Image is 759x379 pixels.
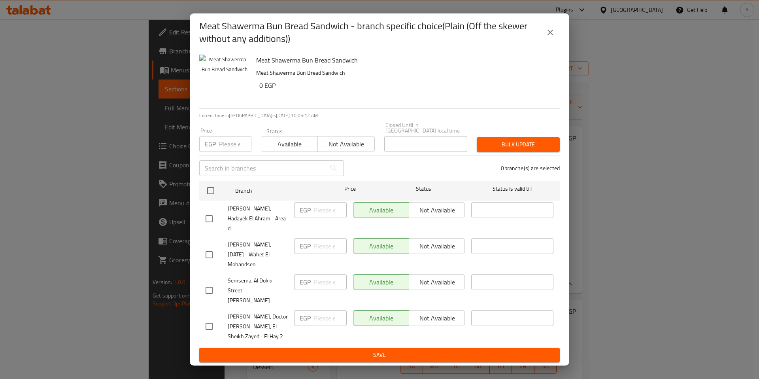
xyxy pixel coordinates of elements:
span: Status is valid till [471,184,553,194]
p: Current time in [GEOGRAPHIC_DATA] is [DATE] 10:05:12 AM [199,112,560,119]
img: Meat Shawerma Bun Bread Sandwich [199,55,250,105]
input: Search in branches [199,160,326,176]
h6: Meat Shawerma Bun Bread Sandwich [256,55,553,66]
h6: 0 EGP [259,80,553,91]
button: Save [199,348,560,362]
input: Please enter price [314,310,347,326]
input: Please enter price [314,202,347,218]
span: Bulk update [483,140,553,150]
span: [PERSON_NAME], [DATE] - Wahet El Mohandsen [228,240,288,269]
p: Meat Shawerma Bun Bread Sandwich [256,68,553,78]
button: Bulk update [477,137,560,152]
button: Available [261,136,318,152]
button: Not available [317,136,374,152]
span: Not available [321,138,371,150]
span: [PERSON_NAME], Doctor [PERSON_NAME], El Sheikh Zayed - El Hay 2 [228,312,288,341]
span: Save [206,350,553,360]
input: Please enter price [314,238,347,254]
input: Please enter price [219,136,251,152]
input: Please enter price [314,274,347,290]
p: EGP [300,205,311,215]
p: EGP [300,241,311,251]
span: Status [383,184,465,194]
p: EGP [300,313,311,323]
h2: Meat Shawerma Bun Bread Sandwich - branch specific choice(Plain (Off the skewer without any addit... [199,20,541,45]
span: Branch [235,186,317,196]
span: [PERSON_NAME], Hadayek El Ahram - Area d [228,204,288,233]
p: EGP [205,139,216,149]
span: Price [324,184,376,194]
p: EGP [300,277,311,287]
span: Available [264,138,315,150]
p: 0 branche(s) are selected [501,164,560,172]
button: close [541,23,560,42]
span: Semsema, Al Dokki Street - [PERSON_NAME] [228,276,288,305]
